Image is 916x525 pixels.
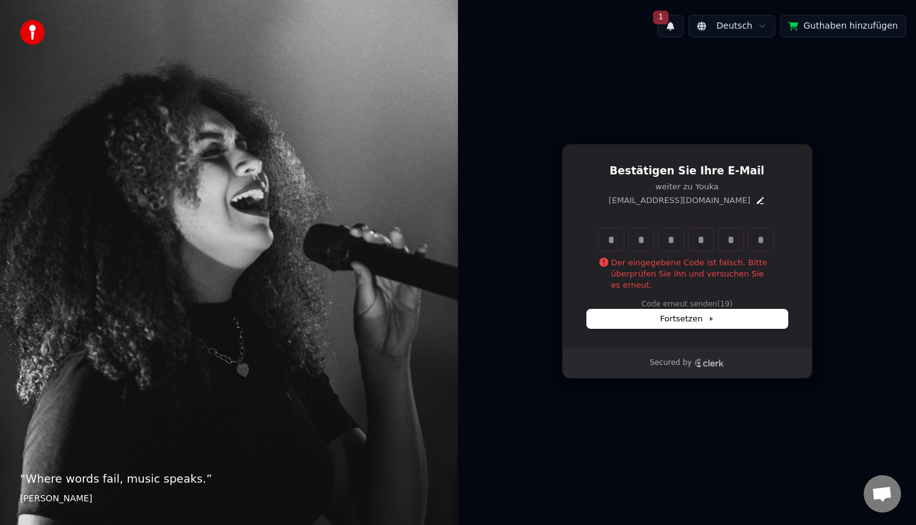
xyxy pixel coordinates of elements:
[20,20,45,45] img: youka
[587,164,788,179] h1: Bestätigen Sie Ihre E-Mail
[657,15,684,37] button: 1
[780,15,906,37] button: Guthaben hinzufügen
[20,493,438,505] footer: [PERSON_NAME]
[755,196,765,206] button: Edit
[653,11,669,24] span: 1
[587,310,788,328] button: Fortsetzen
[587,181,788,192] p: weiter zu Youka
[650,358,692,368] p: Secured by
[596,226,776,253] div: Verification code input
[609,195,750,206] p: [EMAIL_ADDRESS][DOMAIN_NAME]
[599,257,776,291] p: Der eingegebene Code ist falsch. Bitte überprüfen Sie ihn und versuchen Sie es erneut.
[864,475,901,513] a: Chat öffnen
[20,470,438,488] p: “ Where words fail, music speaks. ”
[694,359,724,367] a: Clerk logo
[660,313,713,324] span: Fortsetzen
